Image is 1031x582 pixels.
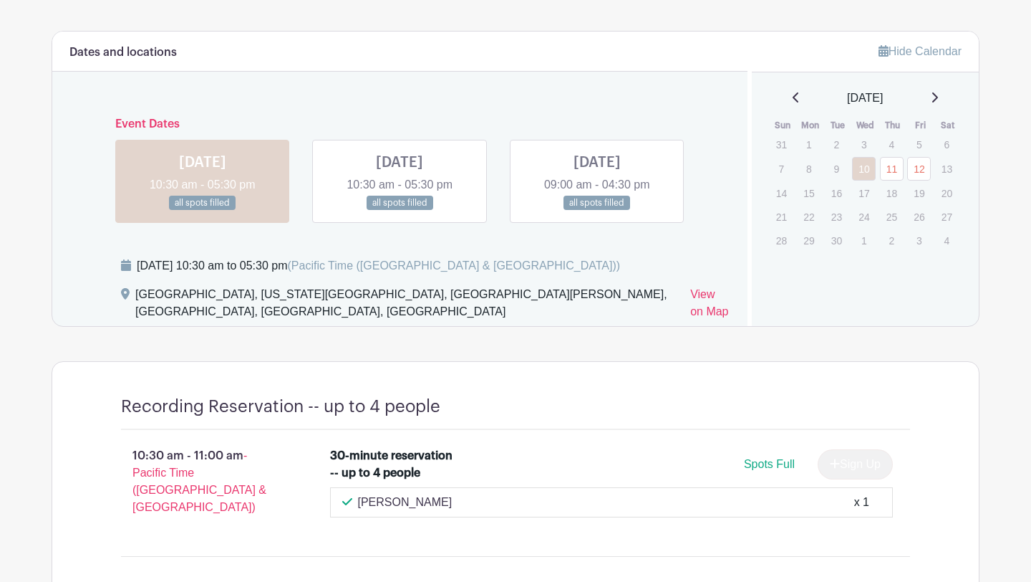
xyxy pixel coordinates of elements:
a: 12 [907,157,931,181]
p: 2 [825,133,848,156]
p: 22 [797,206,821,228]
p: 14 [770,182,793,204]
p: 27 [935,206,959,228]
p: 18 [880,182,904,204]
div: [DATE] 10:30 am to 05:30 pm [137,257,620,275]
p: 13 [935,158,959,180]
a: 10 [852,157,876,181]
h6: Dates and locations [69,46,177,59]
p: 20 [935,182,959,204]
h4: Recording Reservation -- up to 4 people [121,396,440,417]
p: 24 [852,206,876,228]
p: 4 [935,229,959,252]
p: 25 [880,206,904,228]
p: 2 [880,229,904,252]
p: 23 [825,206,848,228]
p: 3 [907,229,931,252]
a: Hide Calendar [878,45,962,57]
div: [GEOGRAPHIC_DATA], [US_STATE][GEOGRAPHIC_DATA], [GEOGRAPHIC_DATA][PERSON_NAME], [GEOGRAPHIC_DATA]... [135,286,679,326]
p: 21 [770,206,793,228]
p: 1 [797,133,821,156]
div: 30-minute reservation -- up to 4 people [330,447,454,482]
p: 15 [797,182,821,204]
p: 16 [825,182,848,204]
p: 10:30 am - 11:00 am [98,442,307,522]
p: 3 [852,133,876,156]
a: View on Map [690,286,730,326]
th: Mon [796,118,824,133]
p: 30 [825,229,848,252]
p: 17 [852,182,876,204]
a: 11 [880,157,904,181]
th: Sat [934,118,962,133]
p: 31 [770,133,793,156]
p: 9 [825,158,848,180]
span: [DATE] [847,90,883,107]
th: Sun [769,118,797,133]
p: 8 [797,158,821,180]
p: [PERSON_NAME] [358,494,452,511]
span: Spots Full [744,458,795,470]
th: Thu [879,118,907,133]
p: 7 [770,158,793,180]
h6: Event Dates [104,118,696,131]
p: 5 [907,133,931,156]
th: Tue [824,118,852,133]
p: 29 [797,229,821,252]
div: x 1 [854,494,869,511]
p: 19 [907,182,931,204]
span: - Pacific Time ([GEOGRAPHIC_DATA] & [GEOGRAPHIC_DATA]) [132,449,266,513]
span: (Pacific Time ([GEOGRAPHIC_DATA] & [GEOGRAPHIC_DATA])) [287,259,620,272]
p: 1 [852,229,876,252]
th: Fri [906,118,934,133]
p: 28 [770,229,793,252]
p: 4 [880,133,904,156]
th: Wed [851,118,879,133]
p: 6 [935,133,959,156]
p: 26 [907,206,931,228]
